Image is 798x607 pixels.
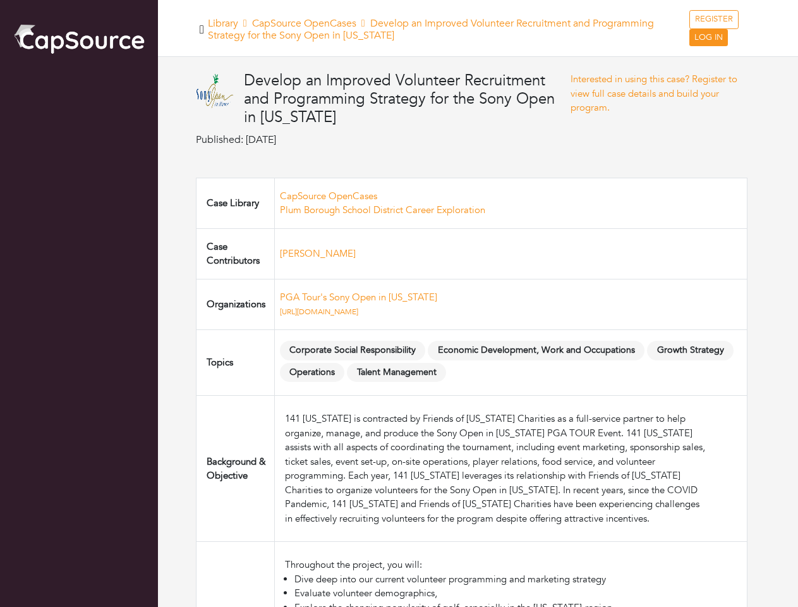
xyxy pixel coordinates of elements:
img: cap_logo.png [13,22,145,55]
span: Corporate Social Responsibility [280,341,426,360]
a: REGISTER [689,10,739,29]
a: CapSource OpenCases [280,190,377,202]
img: Sony_Open_in_Hawaii.svg%20(1).png [196,72,234,110]
p: Published: [DATE] [196,132,571,147]
td: Case Contributors [196,228,275,279]
span: Growth Strategy [647,341,734,360]
a: [URL][DOMAIN_NAME] [280,307,358,317]
td: Topics [196,329,275,396]
a: Plum Borough School District Career Exploration [280,204,485,216]
span: Economic Development, Work and Occupations [428,341,644,360]
a: CapSource OpenCases [252,16,356,30]
a: LOG IN [689,29,728,47]
a: [PERSON_NAME] [280,247,356,260]
li: Evaluate volunteer demographics, [294,586,706,601]
td: Background & Objective [196,396,275,542]
td: Case Library [196,178,275,228]
li: Dive deep into our current volunteer programming and marketing strategy [294,572,706,587]
a: Interested in using this case? Register to view full case details and build your program. [571,73,737,114]
span: Talent Management [347,363,446,383]
div: Throughout the project, you will: [285,558,706,572]
td: Organizations [196,279,275,329]
span: Operations [280,363,345,383]
div: 141 [US_STATE] is contracted by Friends of [US_STATE] Charities as a full-service partner to help... [285,412,706,525]
h4: Develop an Improved Volunteer Recruitment and Programming Strategy for the Sony Open in [US_STATE] [244,72,571,126]
a: PGA Tour's Sony Open in [US_STATE] [280,291,437,303]
h5: Library Develop an Improved Volunteer Recruitment and Programming Strategy for the Sony Open in [... [208,18,690,42]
